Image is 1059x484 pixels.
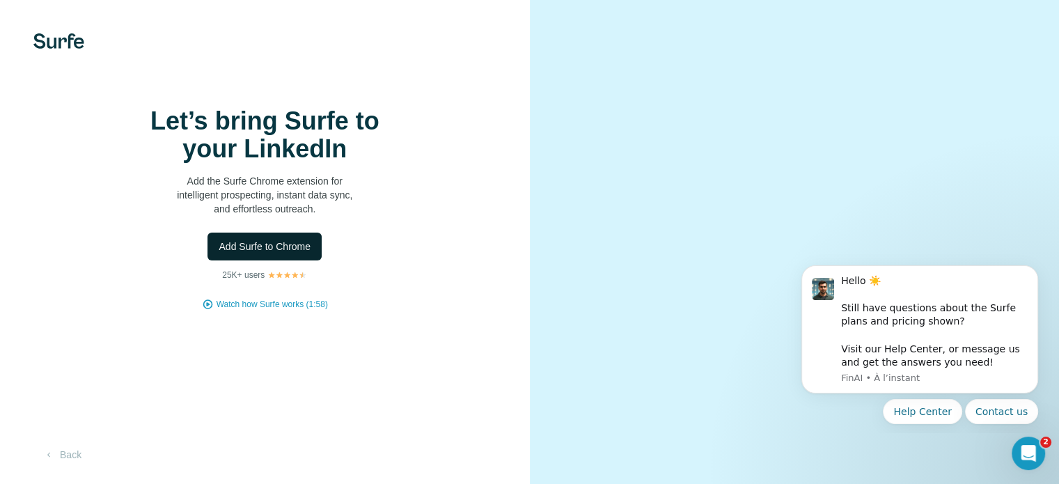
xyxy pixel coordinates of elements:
[267,271,307,279] img: Rating Stars
[222,269,265,281] p: 25K+ users
[125,174,404,216] p: Add the Surfe Chrome extension for intelligent prospecting, instant data sync, and effortless out...
[33,33,84,49] img: Surfe's logo
[217,298,328,311] button: Watch how Surfe works (1:58)
[1040,437,1051,448] span: 2
[125,107,404,163] h1: Let’s bring Surfe to your LinkedIn
[207,233,322,260] button: Add Surfe to Chrome
[219,240,311,253] span: Add Surfe to Chrome
[1012,437,1045,470] iframe: Intercom live chat
[780,253,1059,432] iframe: Intercom notifications message
[33,442,91,467] button: Back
